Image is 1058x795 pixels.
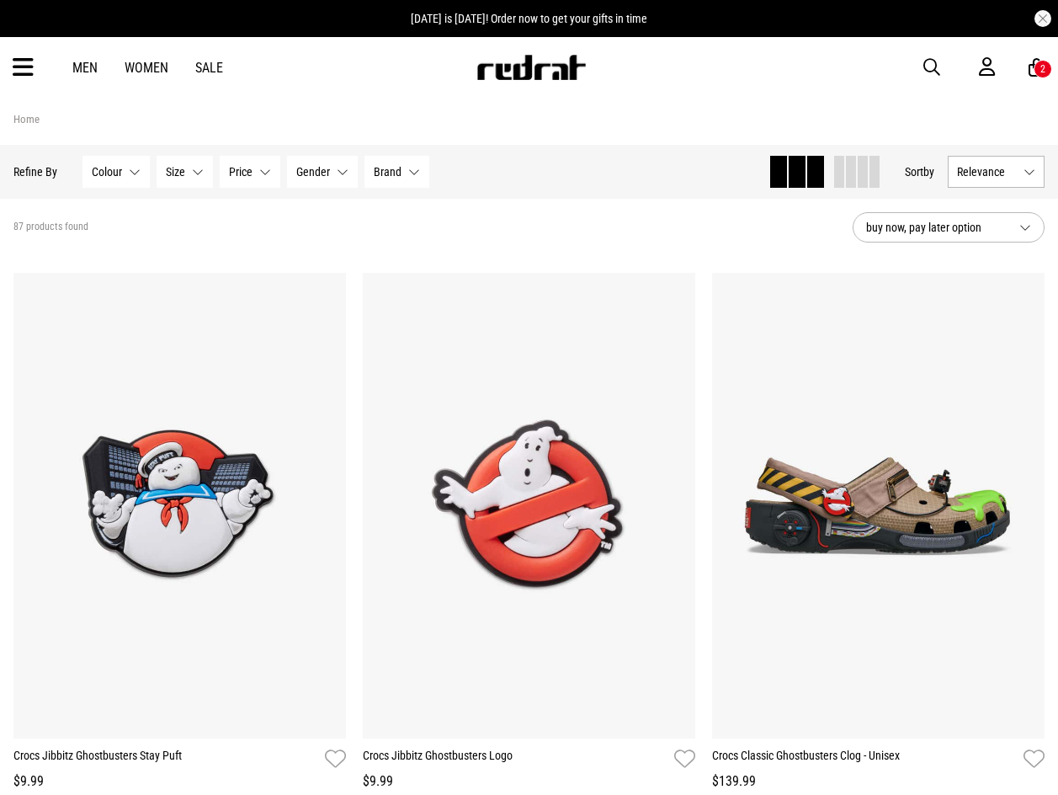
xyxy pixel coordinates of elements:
button: Brand [364,156,429,188]
a: Crocs Jibbitz Ghostbusters Logo [363,747,667,771]
span: Colour [92,165,122,179]
button: Price [220,156,280,188]
span: Brand [374,165,401,179]
button: Sortby [905,162,934,182]
span: Size [166,165,185,179]
button: buy now, pay later option [853,212,1045,243]
div: $9.99 [13,771,346,792]
button: Size [157,156,213,188]
span: 87 products found [13,221,88,234]
span: [DATE] is [DATE]! Order now to get your gifts in time [411,12,647,25]
img: Crocs Jibbitz Ghostbusters Stay Puft in Multi [13,273,346,739]
img: Crocs Classic Ghostbusters Clog - Unisex in Multi [712,273,1045,739]
a: Women [125,60,168,76]
button: Colour [82,156,150,188]
a: 2 [1029,59,1045,77]
p: Refine By [13,165,57,179]
span: Price [229,165,253,179]
a: Sale [195,60,223,76]
a: Crocs Jibbitz Ghostbusters Stay Puft [13,747,318,771]
button: Relevance [948,156,1045,188]
div: 2 [1040,63,1045,75]
span: Relevance [957,165,1017,179]
span: Gender [296,165,330,179]
a: Crocs Classic Ghostbusters Clog - Unisex [712,747,1017,771]
a: Men [72,60,98,76]
div: $9.99 [363,771,695,792]
span: buy now, pay later option [866,217,1006,237]
img: Redrat logo [476,55,587,80]
button: Gender [287,156,358,188]
a: Home [13,113,40,125]
div: $139.99 [712,771,1045,792]
span: by [923,165,934,179]
img: Crocs Jibbitz Ghostbusters Logo in Multi [363,273,695,739]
